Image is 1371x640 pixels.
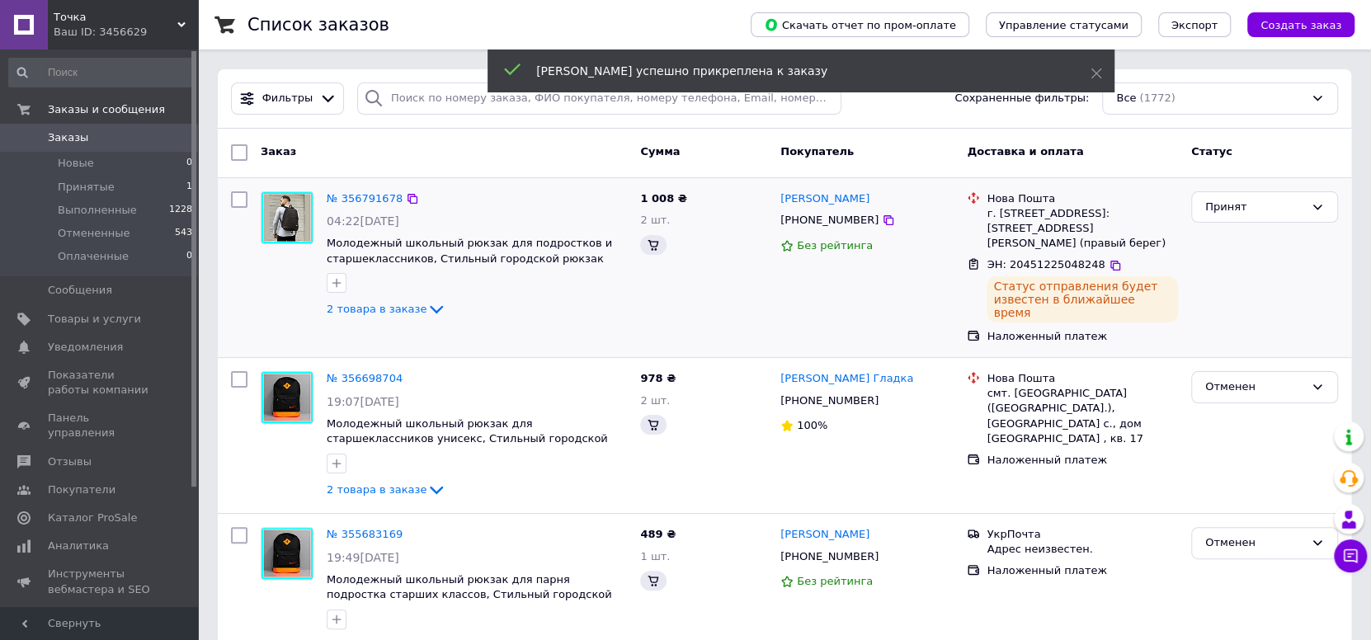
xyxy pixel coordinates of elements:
span: Сообщения [48,283,112,298]
button: Создать заказ [1247,12,1355,37]
span: Панель управления [48,411,153,440]
span: 100% [797,419,827,431]
a: [PERSON_NAME] [780,527,869,543]
span: Фильтры [262,91,313,106]
span: Аналитика [48,539,109,553]
span: Показатели работы компании [48,368,153,398]
span: 1228 [169,203,192,218]
h1: Список заказов [247,15,389,35]
span: Покупатель [780,145,854,158]
div: Ваш ID: 3456629 [54,25,198,40]
span: Сумма [640,145,680,158]
a: № 356791678 [327,192,403,205]
a: Молодежный школьный рюкзак для подростков и старшеклассников, Стильный городской рюкзак унисекс ч... [327,237,612,280]
button: Экспорт [1158,12,1231,37]
span: Уведомления [48,340,123,355]
span: 19:49[DATE] [327,551,399,564]
span: 489 ₴ [640,528,676,540]
a: [PERSON_NAME] Гладка [780,371,913,387]
span: 2 шт. [640,394,670,407]
a: Создать заказ [1231,18,1355,31]
span: 0 [186,156,192,171]
span: 543 [175,226,192,241]
input: Поиск по номеру заказа, ФИО покупателя, номеру телефона, Email, номеру накладной [357,82,842,115]
span: Все [1116,91,1136,106]
span: Новые [58,156,94,171]
span: Оплаченные [58,249,129,264]
a: [PERSON_NAME] [780,191,869,207]
span: Экспорт [1171,19,1218,31]
div: [PHONE_NUMBER] [777,390,882,412]
span: 1 [186,180,192,195]
span: 2 товара в заказе [327,303,426,315]
span: 2 шт. [640,214,670,226]
a: Фото товару [261,371,313,424]
a: № 355683169 [327,528,403,540]
span: Товары и услуги [48,312,141,327]
a: 2 товара в заказе [327,483,446,496]
input: Поиск [8,58,194,87]
img: Фото товару [261,528,313,579]
span: Каталог ProSale [48,511,137,525]
a: Молодежный школьный рюкзак для парня подростка старших классов, Стильный городской рюкзак унисекс... [327,573,612,616]
span: Управление статусами [999,19,1128,31]
div: [PERSON_NAME] успешно прикреплена к заказу [536,63,1049,79]
span: 2 товара в заказе [327,483,426,496]
span: Заказы и сообщения [48,102,165,117]
div: Нова Пошта [987,371,1178,386]
span: 04:22[DATE] [327,214,399,228]
span: Заказ [261,145,296,158]
span: Точка [54,10,177,25]
button: Скачать отчет по пром-оплате [751,12,969,37]
span: Инструменты вебмастера и SEO [48,567,153,596]
span: Без рейтинга [797,239,873,252]
div: Принят [1205,199,1304,216]
a: Молодежный школьный рюкзак для старшеклассников унисекс, Стильный городской рюкзак черный для под... [327,417,608,460]
span: Без рейтинга [797,575,873,587]
div: УкрПочта [987,527,1178,542]
span: 19:07[DATE] [327,395,399,408]
div: [PHONE_NUMBER] [777,546,882,567]
span: Принятые [58,180,115,195]
div: Отменен [1205,379,1304,396]
span: Скачать отчет по пром-оплате [764,17,956,32]
a: 2 товара в заказе [327,303,446,315]
span: Статус [1191,145,1232,158]
span: 978 ₴ [640,372,676,384]
div: Отменен [1205,534,1304,552]
div: [PHONE_NUMBER] [777,209,882,231]
img: Фото товару [261,192,313,243]
div: Адрес неизвестен. [987,542,1178,557]
span: (1772) [1139,92,1175,104]
div: Наложенный платеж [987,329,1178,344]
span: 0 [186,249,192,264]
div: смт. [GEOGRAPHIC_DATA] ([GEOGRAPHIC_DATA].), [GEOGRAPHIC_DATA] с., дом [GEOGRAPHIC_DATA] , кв. 17 [987,386,1178,446]
span: ЭН: 20451225048248 [987,258,1105,271]
span: Отмененные [58,226,130,241]
span: 1 шт. [640,550,670,562]
div: Наложенный платеж [987,453,1178,468]
a: № 356698704 [327,372,403,384]
div: Наложенный платеж [987,563,1178,578]
div: Статус отправления будет известен в ближайшее время [987,276,1178,322]
span: Выполненные [58,203,137,218]
span: 1 008 ₴ [640,192,686,205]
a: Фото товару [261,191,313,244]
a: Фото товару [261,527,313,580]
span: Создать заказ [1260,19,1341,31]
span: Отзывы [48,454,92,469]
span: Сохраненные фильтры: [954,91,1089,106]
button: Управление статусами [986,12,1142,37]
span: Доставка и оплата [967,145,1083,158]
div: Нова Пошта [987,191,1178,206]
span: Заказы [48,130,88,145]
span: Покупатели [48,482,115,497]
img: Фото товару [261,372,313,423]
button: Чат с покупателем [1334,539,1367,572]
div: г. [STREET_ADDRESS]: [STREET_ADDRESS][PERSON_NAME] (правый берег) [987,206,1178,252]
